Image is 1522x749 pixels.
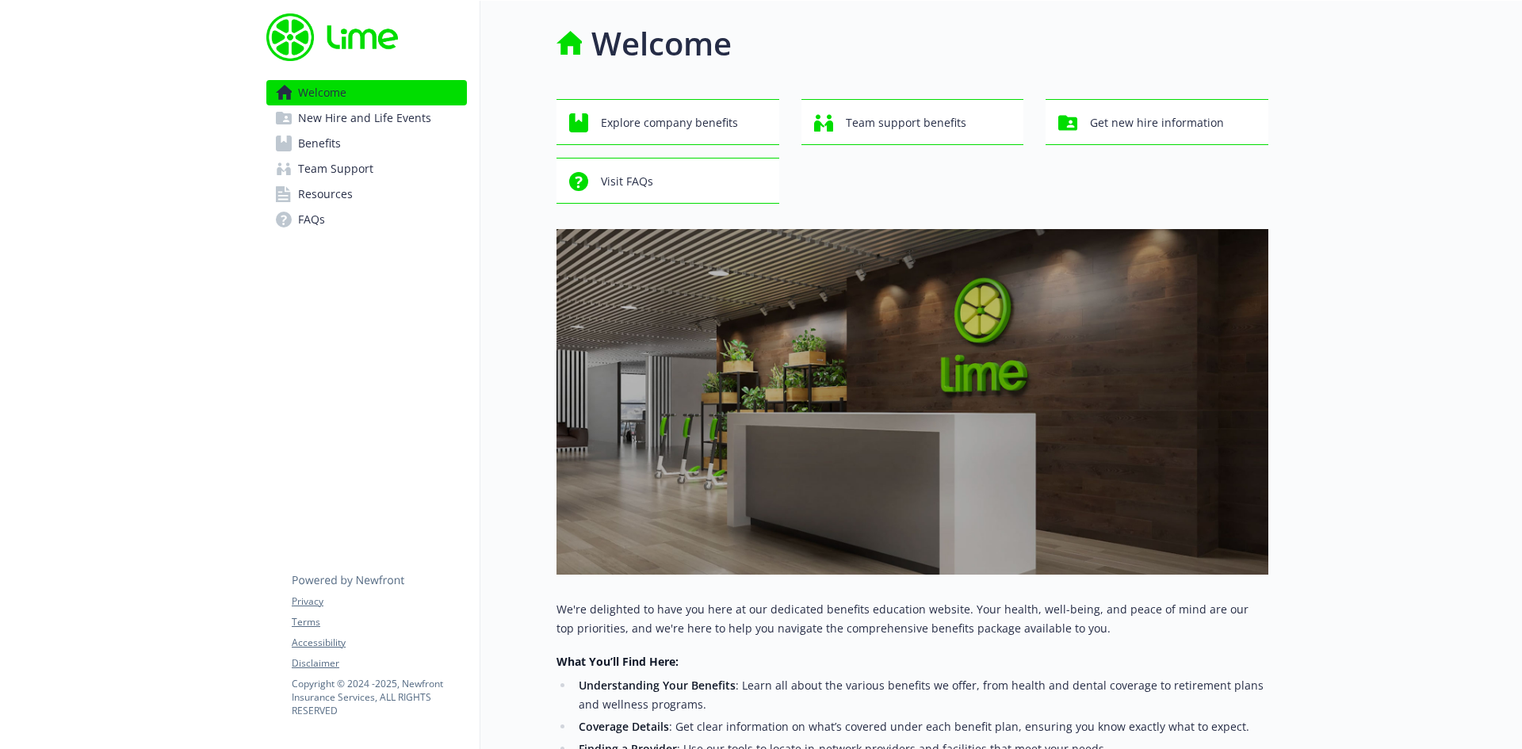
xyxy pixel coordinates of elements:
[298,156,373,182] span: Team Support
[574,717,1268,736] li: : Get clear information on what’s covered under each benefit plan, ensuring you know exactly what...
[298,105,431,131] span: New Hire and Life Events
[556,654,679,669] strong: What You’ll Find Here:
[1046,99,1268,145] button: Get new hire information
[601,166,653,197] span: Visit FAQs
[298,182,353,207] span: Resources
[292,677,466,717] p: Copyright © 2024 - 2025 , Newfront Insurance Services, ALL RIGHTS RESERVED
[292,636,466,650] a: Accessibility
[579,678,736,693] strong: Understanding Your Benefits
[266,131,467,156] a: Benefits
[266,182,467,207] a: Resources
[298,131,341,156] span: Benefits
[556,600,1268,638] p: We're delighted to have you here at our dedicated benefits education website. Your health, well-b...
[556,229,1268,575] img: overview page banner
[266,207,467,232] a: FAQs
[556,158,779,204] button: Visit FAQs
[579,719,669,734] strong: Coverage Details
[574,676,1268,714] li: : Learn all about the various benefits we offer, from health and dental coverage to retirement pl...
[292,656,466,671] a: Disclaimer
[601,108,738,138] span: Explore company benefits
[298,207,325,232] span: FAQs
[556,99,779,145] button: Explore company benefits
[591,20,732,67] h1: Welcome
[292,594,466,609] a: Privacy
[801,99,1024,145] button: Team support benefits
[266,156,467,182] a: Team Support
[298,80,346,105] span: Welcome
[266,105,467,131] a: New Hire and Life Events
[292,615,466,629] a: Terms
[1090,108,1224,138] span: Get new hire information
[266,80,467,105] a: Welcome
[846,108,966,138] span: Team support benefits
